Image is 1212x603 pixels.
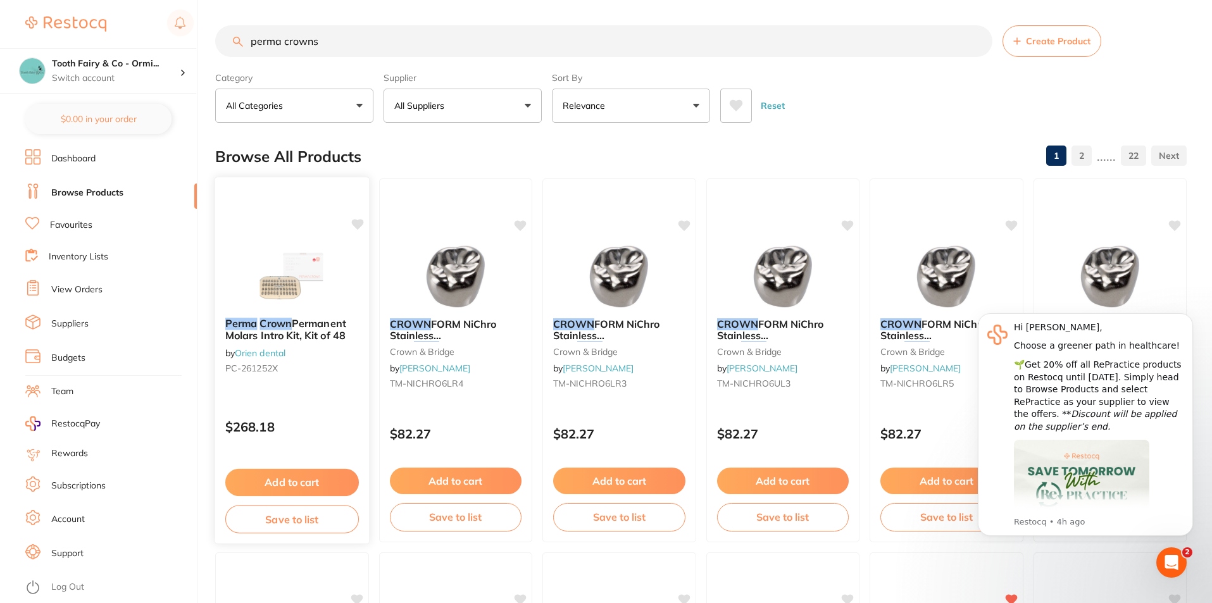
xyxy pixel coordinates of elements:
[49,251,108,263] a: Inventory Lists
[717,318,849,342] b: CROWN FORM NiChro Stainless Steel Perm Molar 6UL3 Pk of 5
[578,245,660,308] img: CROWN FORM NiChro Stainless Steel Perm Molar 6LR3 Pk of 5
[225,347,285,358] span: by
[215,72,373,84] label: Category
[727,363,797,374] a: [PERSON_NAME]
[51,447,88,460] a: Rewards
[552,89,710,123] button: Relevance
[880,378,954,389] span: TM-NICHRO6LR5
[25,104,172,134] button: $0.00 in your order
[1003,25,1101,57] button: Create Product
[51,547,84,560] a: Support
[904,341,930,354] em: Perm
[1121,143,1146,168] a: 22
[259,317,292,330] em: Crown
[880,318,1013,342] b: CROWN FORM NiChro Stainless Steel Perm Molar 6LR5 Pk of 5
[51,385,73,398] a: Team
[717,318,823,354] span: FORM NiChro Stainless Steel
[741,341,766,354] em: Perm
[415,245,497,308] img: CROWN FORM NiChro Stainless Steel Perm Molar 6LR4 Pk of 5
[1097,149,1116,163] p: ......
[390,378,463,389] span: TM-NICHRO6LR4
[25,578,193,598] button: Log Out
[717,378,790,389] span: TM-NICHRO6UL3
[414,341,439,354] em: Perm
[905,245,987,308] img: CROWN FORM NiChro Stainless Steel Perm Molar 6LR5 Pk of 5
[51,352,85,364] a: Budgets
[225,363,278,374] span: PC-261252X
[553,363,634,374] span: by
[51,513,85,526] a: Account
[553,347,685,357] small: crown & bridge
[390,347,522,357] small: crown & bridge
[384,72,542,84] label: Supplier
[390,318,522,342] b: CROWN FORM NiChro Stainless Steel Perm Molar 6LR4 Pk of 5
[890,363,961,374] a: [PERSON_NAME]
[563,363,634,374] a: [PERSON_NAME]
[215,89,373,123] button: All Categories
[390,468,522,494] button: Add to cart
[553,318,659,354] span: FORM NiChro Stainless Steel
[390,318,431,330] em: CROWN
[553,378,627,389] span: TM-NICHRO6LR3
[394,99,449,112] p: All Suppliers
[577,341,603,354] em: Perm
[225,420,359,434] p: $268.18
[20,58,45,84] img: Tooth Fairy & Co - Ormiston
[390,318,496,354] span: FORM NiChro Stainless Steel
[717,503,849,531] button: Save to list
[215,148,361,166] h2: Browse All Products
[390,426,522,441] p: $82.27
[717,363,797,374] span: by
[717,341,853,365] span: [MEDICAL_DATA] 6UL3 Pk of 5
[51,480,106,492] a: Subscriptions
[399,363,470,374] a: [PERSON_NAME]
[225,318,359,341] b: Perma Crown Permanent Molars Intro Kit, Kit of 48
[553,318,594,330] em: CROWN
[880,341,1016,365] span: [MEDICAL_DATA] 6LR5 Pk of 5
[51,283,103,296] a: View Orders
[553,503,685,531] button: Save to list
[1071,143,1092,168] a: 2
[225,317,258,330] em: Perma
[757,89,789,123] button: Reset
[390,363,470,374] span: by
[215,25,992,57] input: Search Products
[52,58,180,70] h4: Tooth Fairy & Co - Ormiston
[880,363,961,374] span: by
[235,347,285,358] a: Orien dental
[225,317,346,342] span: Permanent Molars Intro Kit, Kit of 48
[880,503,1013,531] button: Save to list
[563,99,610,112] p: Relevance
[717,426,849,441] p: $82.27
[880,468,1013,494] button: Add to cart
[553,426,685,441] p: $82.27
[390,503,522,531] button: Save to list
[225,469,359,496] button: Add to cart
[717,468,849,494] button: Add to cart
[1069,245,1151,308] img: CROWN FORM NiChro Stainless Steel Perm Molar 6LL5 Pk of 5
[384,89,542,123] button: All Suppliers
[1026,36,1090,46] span: Create Product
[51,581,84,594] a: Log Out
[880,426,1013,441] p: $82.27
[717,347,849,357] small: crown & bridge
[1182,547,1192,557] span: 2
[51,318,89,330] a: Suppliers
[25,416,41,431] img: RestocqPay
[553,341,689,365] span: [MEDICAL_DATA] 6LR3 Pk of 5
[51,152,96,165] a: Dashboard
[717,318,758,330] em: CROWN
[552,72,710,84] label: Sort By
[742,245,824,308] img: CROWN FORM NiChro Stainless Steel Perm Molar 6UL3 Pk of 5
[959,302,1212,544] iframe: Intercom notifications message
[25,9,106,39] a: Restocq Logo
[553,318,685,342] b: CROWN FORM NiChro Stainless Steel Perm Molar 6LR3 Pk of 5
[880,318,987,354] span: FORM NiChro Stainless Steel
